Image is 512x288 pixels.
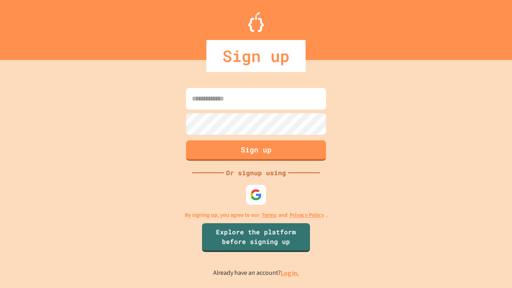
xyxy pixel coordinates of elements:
[250,189,262,201] img: google-icon.svg
[248,12,264,32] img: Logo.svg
[224,168,288,178] div: Or signup using
[206,40,306,72] div: Sign up
[262,211,276,219] a: Terms
[290,211,324,219] a: Privacy Policy
[202,223,310,252] a: Explore the platform before signing up
[185,211,328,219] p: By signing up, you agree to our and .
[213,268,299,278] p: Already have an account?
[446,221,504,255] iframe: chat widget
[281,269,299,277] a: Log in.
[478,256,504,280] iframe: chat widget
[186,140,326,161] button: Sign up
